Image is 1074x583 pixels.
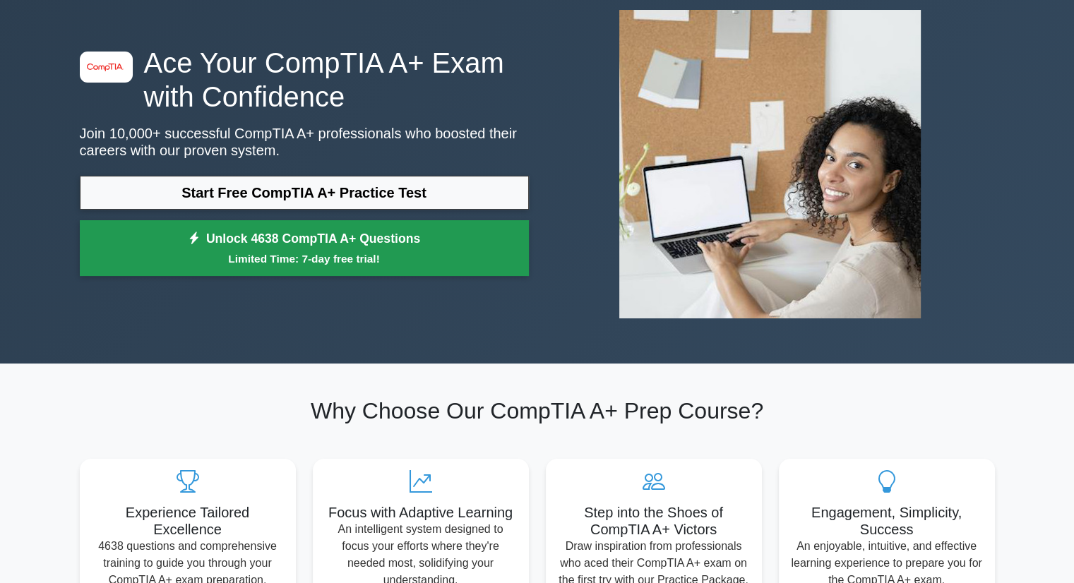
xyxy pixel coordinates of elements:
a: Start Free CompTIA A+ Practice Test [80,176,529,210]
h5: Focus with Adaptive Learning [324,504,518,521]
a: Unlock 4638 CompTIA A+ QuestionsLimited Time: 7-day free trial! [80,220,529,277]
h5: Step into the Shoes of CompTIA A+ Victors [557,504,751,538]
small: Limited Time: 7-day free trial! [97,251,511,267]
h2: Why Choose Our CompTIA A+ Prep Course? [80,397,995,424]
h5: Engagement, Simplicity, Success [790,504,984,538]
h1: Ace Your CompTIA A+ Exam with Confidence [80,46,529,114]
h5: Experience Tailored Excellence [91,504,285,538]
p: Join 10,000+ successful CompTIA A+ professionals who boosted their careers with our proven system. [80,125,529,159]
